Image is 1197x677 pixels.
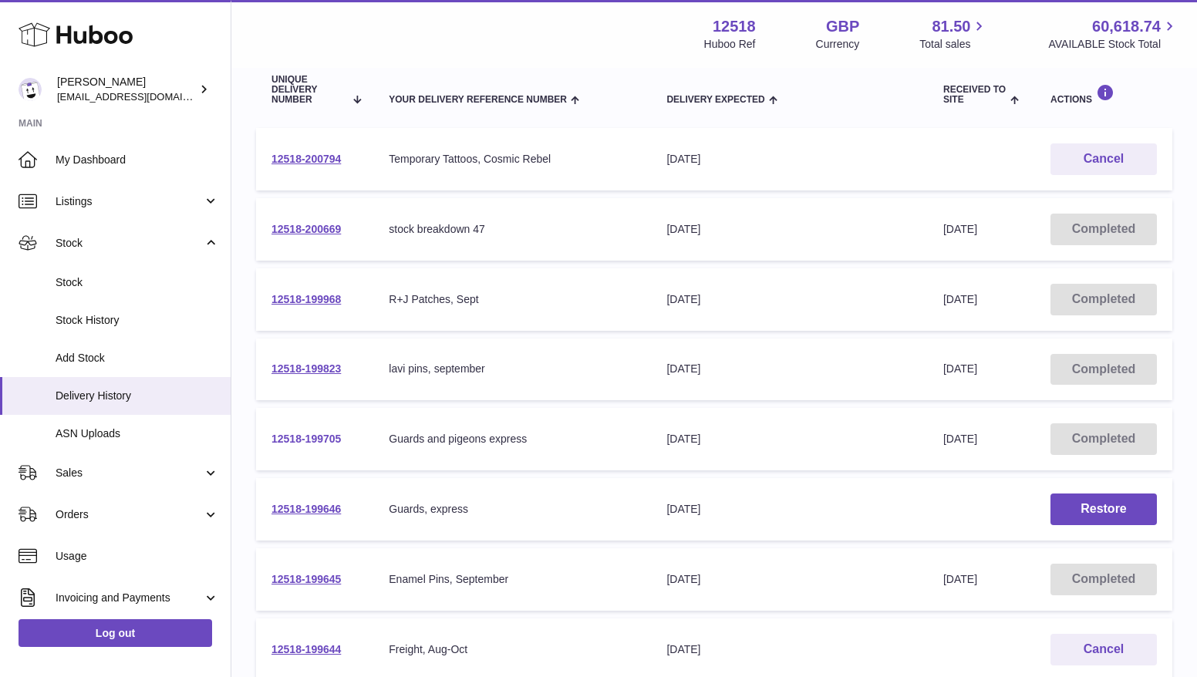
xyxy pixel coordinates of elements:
[1048,37,1178,52] span: AVAILABLE Stock Total
[271,433,341,445] a: 12518-199705
[56,466,203,480] span: Sales
[56,153,219,167] span: My Dashboard
[56,313,219,328] span: Stock History
[666,432,912,446] div: [DATE]
[666,222,912,237] div: [DATE]
[943,573,977,585] span: [DATE]
[271,75,345,106] span: Unique Delivery Number
[57,90,227,103] span: [EMAIL_ADDRESS][DOMAIN_NAME]
[1048,16,1178,52] a: 60,618.74 AVAILABLE Stock Total
[389,95,567,105] span: Your Delivery Reference Number
[919,16,988,52] a: 81.50 Total sales
[271,503,341,515] a: 12518-199646
[666,362,912,376] div: [DATE]
[271,643,341,655] a: 12518-199644
[56,389,219,403] span: Delivery History
[389,572,636,587] div: Enamel Pins, September
[1050,143,1157,175] button: Cancel
[666,292,912,307] div: [DATE]
[1050,84,1157,105] div: Actions
[666,152,912,167] div: [DATE]
[389,432,636,446] div: Guards and pigeons express
[666,572,912,587] div: [DATE]
[943,362,977,375] span: [DATE]
[943,85,1006,105] span: Received to Site
[826,16,859,37] strong: GBP
[19,619,212,647] a: Log out
[56,549,219,564] span: Usage
[56,194,203,209] span: Listings
[271,573,341,585] a: 12518-199645
[713,16,756,37] strong: 12518
[1092,16,1161,37] span: 60,618.74
[389,642,636,657] div: Freight, Aug-Oct
[389,222,636,237] div: stock breakdown 47
[704,37,756,52] div: Huboo Ref
[389,292,636,307] div: R+J Patches, Sept
[19,78,42,101] img: caitlin@fancylamp.co
[389,502,636,517] div: Guards, express
[919,37,988,52] span: Total sales
[943,293,977,305] span: [DATE]
[816,37,860,52] div: Currency
[389,152,636,167] div: Temporary Tattoos, Cosmic Rebel
[57,75,196,104] div: [PERSON_NAME]
[56,426,219,441] span: ASN Uploads
[1050,634,1157,665] button: Cancel
[271,223,341,235] a: 12518-200669
[666,95,764,105] span: Delivery Expected
[943,433,977,445] span: [DATE]
[943,223,977,235] span: [DATE]
[56,351,219,365] span: Add Stock
[1050,493,1157,525] button: Restore
[56,236,203,251] span: Stock
[56,275,219,290] span: Stock
[666,642,912,657] div: [DATE]
[271,293,341,305] a: 12518-199968
[271,362,341,375] a: 12518-199823
[666,502,912,517] div: [DATE]
[56,507,203,522] span: Orders
[389,362,636,376] div: lavi pins, september
[932,16,970,37] span: 81.50
[56,591,203,605] span: Invoicing and Payments
[271,153,341,165] a: 12518-200794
